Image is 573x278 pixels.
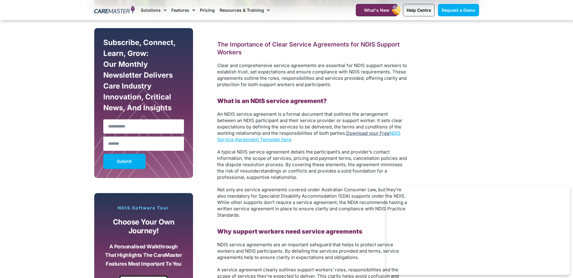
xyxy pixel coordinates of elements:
[403,4,435,16] a: Help Centre
[356,4,398,16] a: What's New
[346,130,390,136] a: Download your Free
[217,111,402,136] span: An NDIS service agreement is a formal document that outlines the arrangement between an NDIS part...
[105,242,183,268] p: A personalised walkthrough that highlights the CareMaster features most important to you
[117,160,132,163] span: Submit
[103,154,146,169] button: Submit
[217,149,407,180] span: A typical NDIS service agreement details the participant’s and provider’s contact information, th...
[217,111,407,143] p: .
[217,228,362,235] b: Why support workers need service agreements
[364,8,389,13] span: What's New
[217,40,407,56] h2: The Importance of Clear Service Agreements for NDIS Support Workers
[105,218,183,235] p: Choose your own journey!
[438,4,479,16] a: Request a Demo
[94,6,135,15] img: CareMaster Logo
[442,8,475,13] span: Request a Demo
[100,205,187,211] p: NDIS Software Tour
[407,8,431,13] span: Help Centre
[217,130,401,142] a: NDIS Service Agreement Template here
[102,37,186,116] div: Subscribe, Connect, Learn, Grow: Our Monthly Newsletter Delivers Care Industry Innovation, Critic...
[217,187,407,218] span: Not only are service agreements covered under Australian Consumer Law, but they’re also mandatory...
[217,63,407,87] span: Clear and comprehensive service agreements are essential for NDIS support workers to establish tr...
[217,242,399,260] span: NDIS service agreements are an important safeguard that helps to protect service workers and NDIS...
[386,186,570,275] iframe: Popup CTA
[217,97,327,105] b: What is an NDIS service agreement?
